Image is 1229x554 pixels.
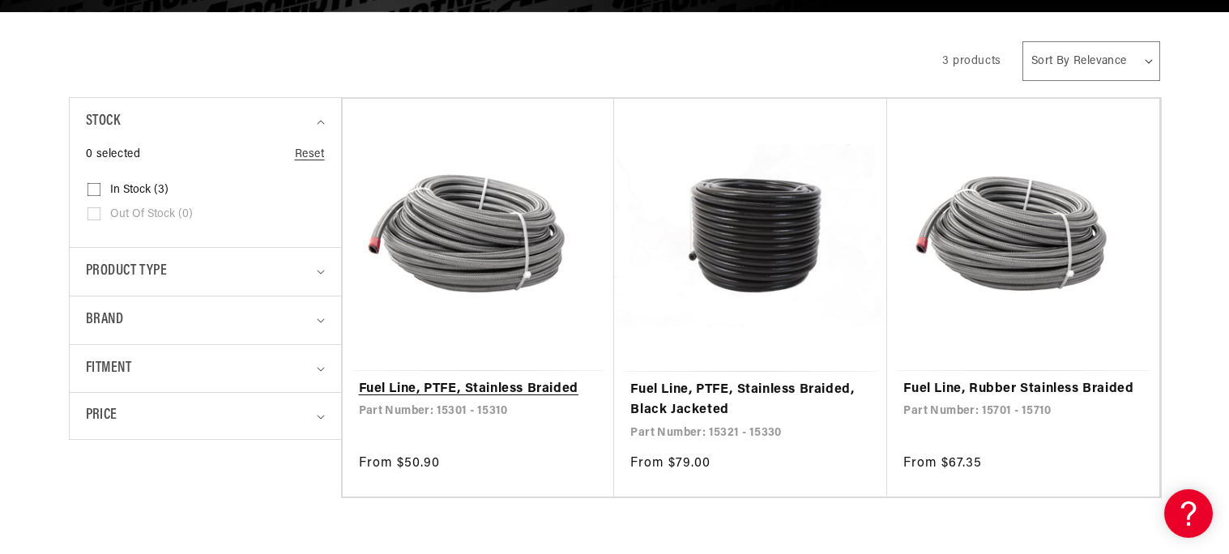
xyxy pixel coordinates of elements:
[86,405,117,427] span: Price
[86,248,325,296] summary: Product type (0 selected)
[942,55,1001,67] span: 3 products
[110,207,193,222] span: Out of stock (0)
[86,98,325,146] summary: Stock (0 selected)
[295,146,325,164] a: Reset
[86,110,121,134] span: Stock
[86,260,168,283] span: Product type
[630,380,871,421] a: Fuel Line, PTFE, Stainless Braided, Black Jacketed
[86,357,132,381] span: Fitment
[359,379,599,400] a: Fuel Line, PTFE, Stainless Braided
[86,146,141,164] span: 0 selected
[903,379,1143,400] a: Fuel Line, Rubber Stainless Braided
[86,296,325,344] summary: Brand (0 selected)
[110,183,169,198] span: In stock (3)
[86,309,124,332] span: Brand
[86,393,325,439] summary: Price
[86,345,325,393] summary: Fitment (0 selected)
